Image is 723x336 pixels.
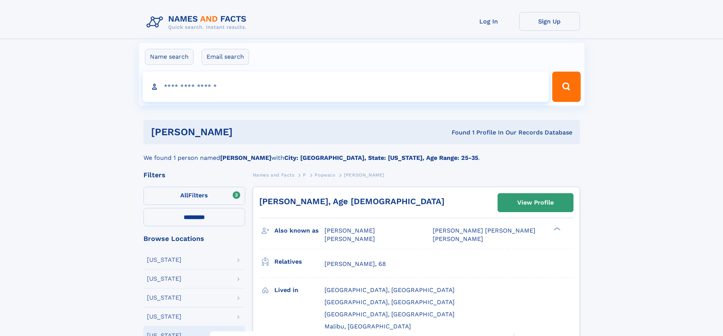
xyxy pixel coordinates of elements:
span: [GEOGRAPHIC_DATA], [GEOGRAPHIC_DATA] [324,311,455,318]
b: [PERSON_NAME] [220,154,271,161]
span: P [303,172,306,178]
a: Sign Up [519,12,580,31]
img: Logo Names and Facts [143,12,253,33]
input: search input [143,72,549,102]
div: [US_STATE] [147,257,181,263]
span: [GEOGRAPHIC_DATA], [GEOGRAPHIC_DATA] [324,286,455,294]
span: [GEOGRAPHIC_DATA], [GEOGRAPHIC_DATA] [324,298,455,306]
button: Search Button [552,72,580,102]
label: Filters [143,187,245,205]
a: [PERSON_NAME], Age [DEMOGRAPHIC_DATA] [259,197,444,206]
b: City: [GEOGRAPHIC_DATA], State: [US_STATE], Age Range: 25-35 [284,154,478,161]
div: Filters [143,172,245,178]
div: [US_STATE] [147,295,181,301]
div: [US_STATE] [147,276,181,282]
a: [PERSON_NAME], 68 [324,260,386,268]
span: All [180,192,188,199]
span: [PERSON_NAME] [433,235,483,242]
div: Found 1 Profile In Our Records Database [342,128,572,137]
a: Log In [458,12,519,31]
span: [PERSON_NAME] [344,172,384,178]
span: [PERSON_NAME] [PERSON_NAME] [433,227,536,234]
div: We found 1 person named with . [143,144,580,163]
h3: Also known as [274,224,324,237]
span: Popesco [315,172,335,178]
a: P [303,170,306,180]
div: Browse Locations [143,235,245,242]
h1: [PERSON_NAME] [151,127,342,137]
a: View Profile [498,194,573,212]
span: [PERSON_NAME] [324,235,375,242]
label: Name search [145,49,194,65]
a: Names and Facts [253,170,295,180]
h3: Relatives [274,255,324,268]
span: Malibu, [GEOGRAPHIC_DATA] [324,323,411,330]
h3: Lived in [274,284,324,297]
a: Popesco [315,170,335,180]
span: [PERSON_NAME] [324,227,375,234]
div: ❯ [552,227,561,231]
div: [US_STATE] [147,314,181,320]
label: Email search [202,49,249,65]
div: View Profile [517,194,554,211]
